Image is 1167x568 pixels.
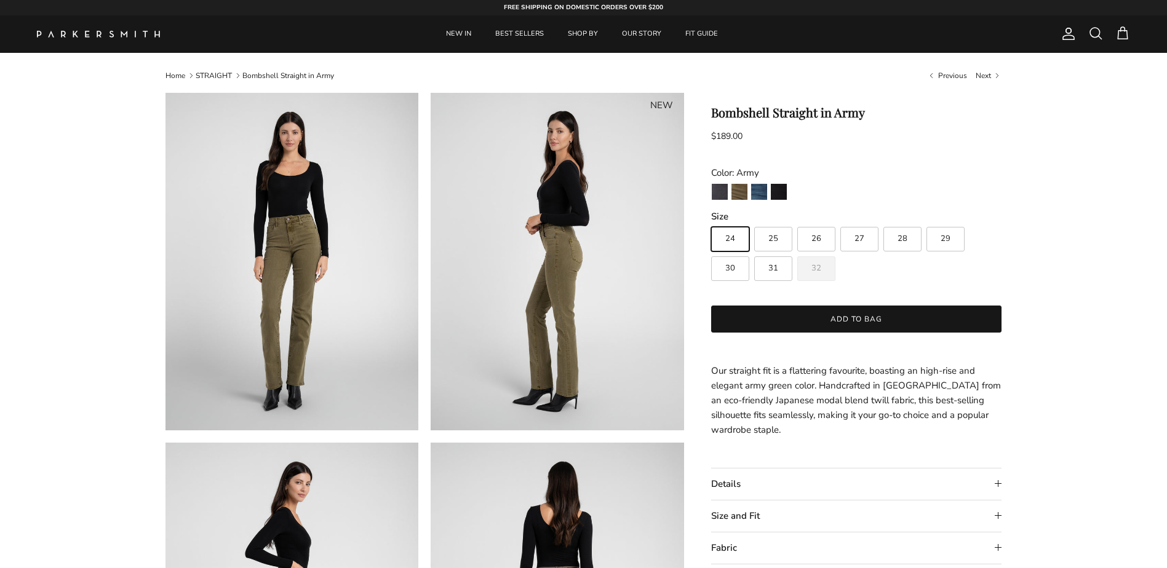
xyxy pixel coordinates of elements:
[165,70,1002,81] nav: Breadcrumbs
[711,500,1002,532] summary: Size and Fit
[811,235,821,243] span: 26
[731,184,747,200] img: Army
[242,71,334,81] a: Bombshell Straight in Army
[711,306,1002,333] button: Add to bag
[941,235,950,243] span: 29
[557,15,609,53] a: SHOP BY
[37,31,160,37] img: Parker Smith
[435,15,482,53] a: NEW IN
[484,15,555,53] a: BEST SELLERS
[771,184,787,200] img: Stallion
[711,105,1002,120] h1: Bombshell Straight in Army
[165,71,185,81] a: Home
[611,15,672,53] a: OUR STORY
[811,264,821,272] span: 32
[711,183,728,204] a: Point Break
[751,183,768,204] a: La Jolla
[751,184,767,200] img: La Jolla
[183,15,981,53] div: Primary
[711,365,1001,436] span: Our straight fit is a flattering favourite, boasting an high-rise and elegant army green color. H...
[898,235,907,243] span: 28
[711,532,1002,564] summary: Fabric
[731,183,748,204] a: Army
[711,468,1002,500] summary: Details
[768,264,778,272] span: 31
[927,70,966,81] a: Previous
[725,264,735,272] span: 30
[711,165,1002,180] div: Color: Army
[976,71,991,81] span: Next
[504,3,663,12] strong: FREE SHIPPING ON DOMESTIC ORDERS OVER $200
[725,235,735,243] span: 24
[976,70,1002,81] a: Next
[712,184,728,200] img: Point Break
[711,210,728,223] legend: Size
[770,183,787,204] a: Stallion
[711,130,743,142] span: $189.00
[854,235,864,243] span: 27
[938,71,967,81] span: Previous
[196,71,232,81] a: STRAIGHT
[674,15,729,53] a: FIT GUIDE
[797,256,835,281] label: Sold out
[768,235,778,243] span: 25
[1056,26,1076,41] a: Account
